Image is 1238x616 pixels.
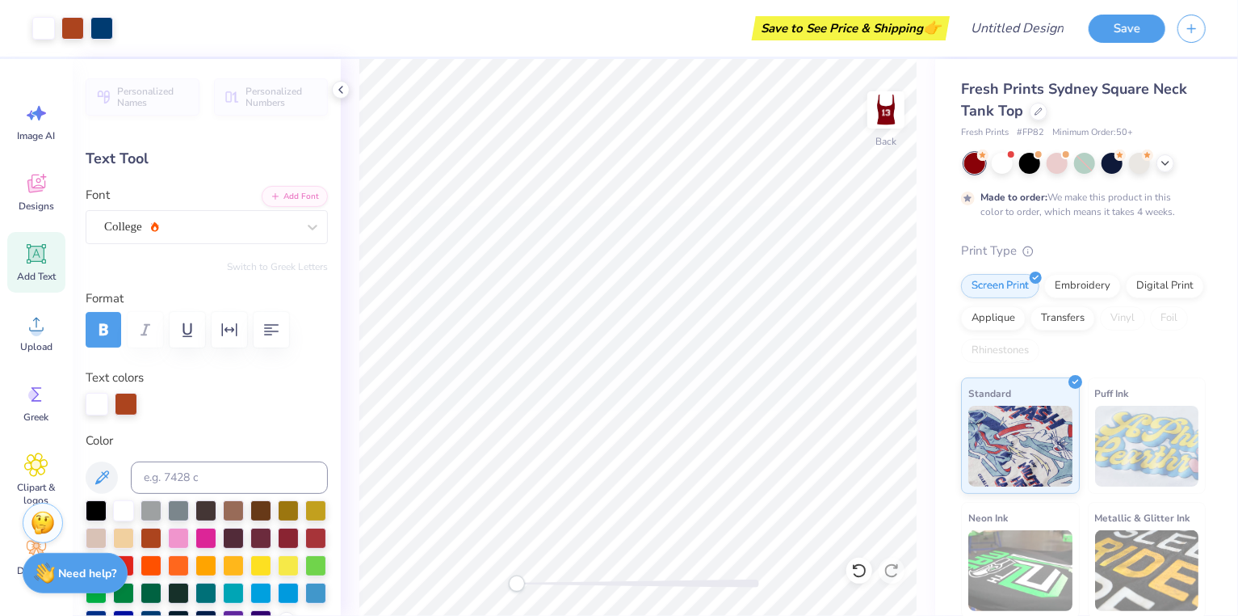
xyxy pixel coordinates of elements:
[968,530,1072,611] img: Neon Ink
[86,289,328,308] label: Format
[10,481,63,507] span: Clipart & logos
[1100,306,1145,331] div: Vinyl
[1150,306,1188,331] div: Foil
[968,385,1011,402] span: Standard
[1044,274,1121,298] div: Embroidery
[923,18,941,37] span: 👉
[958,12,1076,44] input: Untitled Design
[227,260,328,273] button: Switch to Greek Letters
[59,566,117,581] strong: Need help?
[131,462,328,494] input: e.g. 7428 c
[86,432,328,450] label: Color
[961,79,1187,120] span: Fresh Prints Sydney Square Neck Tank Top
[968,509,1008,526] span: Neon Ink
[86,186,110,205] label: Font
[20,340,52,353] span: Upload
[24,411,49,424] span: Greek
[1126,274,1204,298] div: Digital Print
[1095,406,1199,487] img: Puff Ink
[117,86,190,108] span: Personalized Names
[1095,509,1190,526] span: Metallic & Glitter Ink
[262,186,328,207] button: Add Font
[961,242,1206,260] div: Print Type
[509,576,525,592] div: Accessibility label
[1095,385,1129,402] span: Puff Ink
[980,190,1179,219] div: We make this product in this color to order, which means it takes 4 weeks.
[870,94,902,126] img: Back
[19,200,54,213] span: Designs
[246,86,318,108] span: Personalized Numbers
[18,129,56,142] span: Image AI
[1017,126,1044,140] span: # FP82
[756,16,946,40] div: Save to See Price & Shipping
[86,369,144,387] label: Text colors
[1095,530,1199,611] img: Metallic & Glitter Ink
[86,148,328,170] div: Text Tool
[1052,126,1133,140] span: Minimum Order: 50 +
[17,270,56,283] span: Add Text
[214,78,328,116] button: Personalized Numbers
[961,274,1039,298] div: Screen Print
[961,339,1039,363] div: Rhinestones
[1089,15,1165,43] button: Save
[1030,306,1095,331] div: Transfers
[961,126,1009,140] span: Fresh Prints
[980,191,1047,204] strong: Made to order:
[17,564,56,577] span: Decorate
[961,306,1026,331] div: Applique
[875,134,896,149] div: Back
[86,78,199,116] button: Personalized Names
[968,406,1072,487] img: Standard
